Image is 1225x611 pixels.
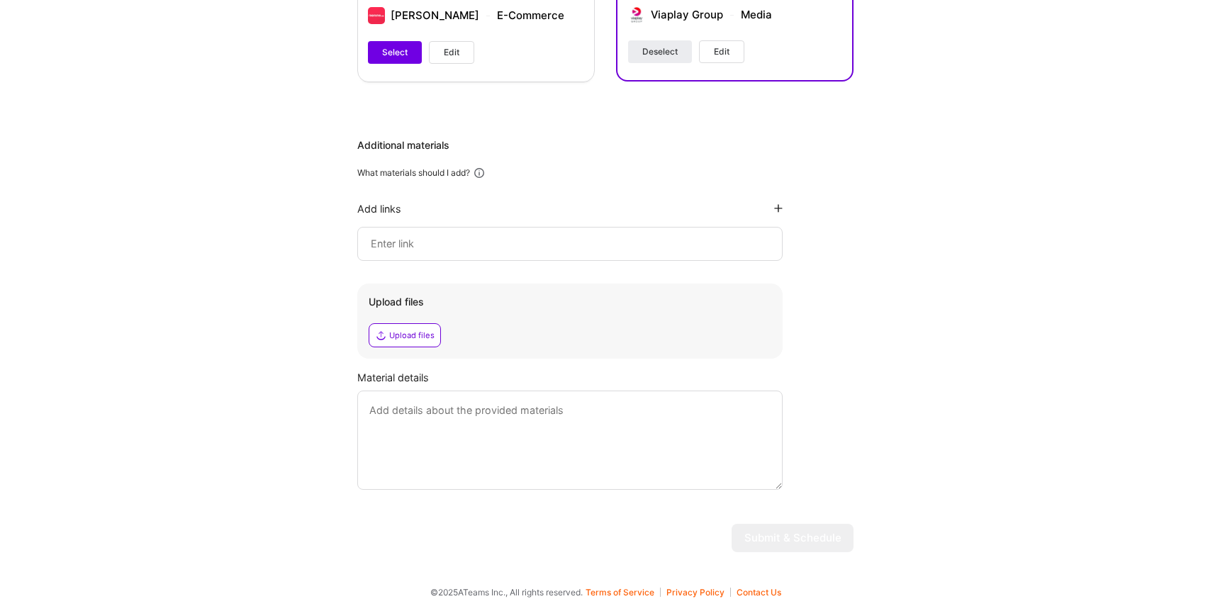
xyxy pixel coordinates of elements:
[357,167,470,179] div: What materials should I add?
[375,330,386,341] i: icon Upload2
[628,6,645,23] img: Company logo
[699,40,744,63] button: Edit
[357,202,401,215] div: Add links
[628,40,692,63] button: Deselect
[714,45,729,58] span: Edit
[730,15,734,16] img: divider
[444,46,459,59] span: Edit
[382,46,408,59] span: Select
[369,235,771,252] input: Enter link
[368,41,422,64] button: Select
[666,588,731,597] button: Privacy Policy
[737,588,781,597] button: Contact Us
[651,7,772,23] div: Viaplay Group Media
[586,588,661,597] button: Terms of Service
[369,295,771,309] div: Upload files
[357,138,854,152] div: Additional materials
[473,167,486,179] i: icon Info
[357,370,854,385] div: Material details
[774,204,783,213] i: icon PlusBlackFlat
[389,330,435,341] div: Upload files
[732,524,854,552] button: Submit & Schedule
[642,45,678,58] span: Deselect
[429,41,474,64] button: Edit
[430,585,583,600] span: © 2025 ATeams Inc., All rights reserved.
